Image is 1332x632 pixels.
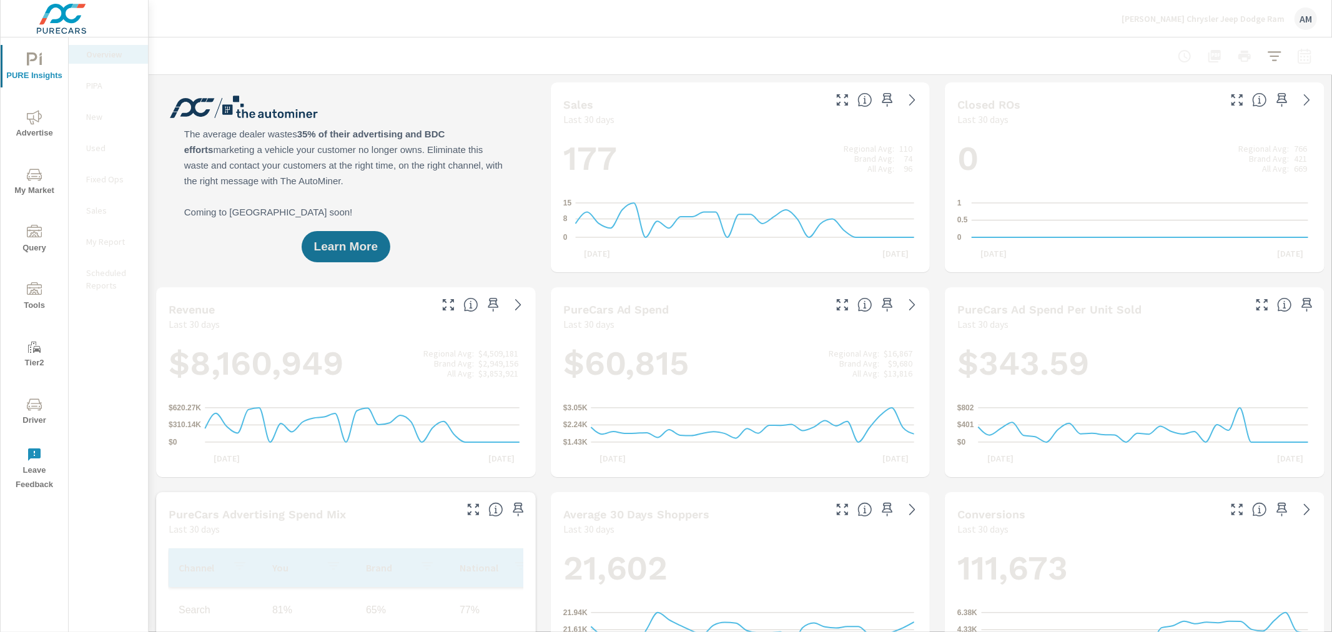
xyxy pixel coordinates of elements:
[4,110,64,141] span: Advertise
[563,438,588,447] text: $1.43K
[563,233,568,242] text: 0
[957,547,1312,590] h1: 111,673
[366,561,410,574] p: Brand
[460,561,503,574] p: National
[563,403,588,412] text: $3.05K
[1262,164,1289,174] p: All Avg:
[563,98,593,111] h5: Sales
[463,500,483,520] button: Make Fullscreen
[4,397,64,428] span: Driver
[852,368,879,378] p: All Avg:
[1252,92,1267,107] span: Number of Repair Orders Closed by the selected dealership group over the selected time range. [So...
[262,595,356,626] td: 81%
[1262,44,1287,69] button: Apply Filters
[4,282,64,313] span: Tools
[1227,90,1247,110] button: Make Fullscreen
[169,521,220,536] p: Last 30 days
[1268,247,1312,260] p: [DATE]
[1,37,68,497] div: nav menu
[86,48,138,61] p: Overview
[563,317,614,332] p: Last 30 days
[957,317,1009,332] p: Last 30 days
[857,502,872,517] span: A rolling 30 day total of daily Shoppers on the dealership website, averaged over the selected da...
[563,521,614,536] p: Last 30 days
[957,342,1312,385] h1: $343.59
[483,295,503,315] span: Save this to your personalized report
[904,164,912,174] p: 96
[1252,502,1267,517] span: The number of dealer-specified goals completed by a visitor. [Source: This data is provided by th...
[957,137,1312,180] h1: 0
[857,92,872,107] span: Number of vehicles sold by the dealership over the selected date range. [Source: This data is sou...
[4,167,64,198] span: My Market
[4,225,64,255] span: Query
[169,342,523,385] h1: $8,160,949
[902,500,922,520] a: See more details in report
[874,452,917,465] p: [DATE]
[1297,500,1317,520] a: See more details in report
[86,204,138,217] p: Sales
[1232,44,1257,69] button: Print Report
[169,421,201,430] text: $310.14K
[563,215,568,224] text: 8
[563,608,588,617] text: 21.94K
[829,348,879,358] p: Regional Avg:
[575,247,619,260] p: [DATE]
[169,317,220,332] p: Last 30 days
[832,90,852,110] button: Make Fullscreen
[957,508,1025,521] h5: Conversions
[508,500,528,520] span: Save this to your personalized report
[877,295,897,315] span: Save this to your personalized report
[979,452,1022,465] p: [DATE]
[884,348,912,358] p: $16,867
[434,358,474,368] p: Brand Avg:
[169,438,177,447] text: $0
[447,368,474,378] p: All Avg:
[169,303,215,316] h5: Revenue
[86,173,138,185] p: Fixed Ops
[4,340,64,370] span: Tier2
[356,595,450,626] td: 65%
[1277,297,1292,312] span: Average cost of advertising per each vehicle sold at the dealer over the selected date range. The...
[563,303,669,316] h5: PureCars Ad Spend
[957,403,974,412] text: $802
[450,595,543,626] td: 77%
[957,303,1142,316] h5: PureCars Ad Spend Per Unit Sold
[904,154,912,164] p: 74
[86,142,138,154] p: Used
[1297,90,1317,110] a: See more details in report
[1294,144,1307,154] p: 766
[832,295,852,315] button: Make Fullscreen
[69,264,148,295] div: Scheduled Reports
[179,561,222,574] p: Channel
[478,358,518,368] p: $2,949,156
[854,154,894,164] p: Brand Avg:
[957,112,1009,127] p: Last 30 days
[423,348,474,358] p: Regional Avg:
[1122,13,1285,24] p: [PERSON_NAME] Chrysler Jeep Dodge Ram
[314,241,378,252] span: Learn More
[839,358,879,368] p: Brand Avg:
[169,595,262,626] td: Search
[874,247,917,260] p: [DATE]
[86,267,138,292] p: Scheduled Reports
[957,233,962,242] text: 0
[884,368,912,378] p: $13,816
[478,348,518,358] p: $4,509,181
[957,216,968,225] text: 0.5
[1249,154,1289,164] p: Brand Avg:
[563,199,572,207] text: 15
[480,452,523,465] p: [DATE]
[563,112,614,127] p: Last 30 days
[488,502,503,517] span: This table looks at how you compare to the amount of budget you spend per channel as opposed to y...
[1268,452,1312,465] p: [DATE]
[69,170,148,189] div: Fixed Ops
[4,52,64,83] span: PURE Insights
[899,144,912,154] p: 110
[69,201,148,220] div: Sales
[957,438,966,447] text: $0
[438,295,458,315] button: Make Fullscreen
[888,358,912,368] p: $9,680
[1272,90,1292,110] span: Save this to your personalized report
[1292,44,1317,69] button: Select Date Range
[463,297,478,312] span: Total sales revenue over the selected date range. [Source: This data is sourced from the dealer’s...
